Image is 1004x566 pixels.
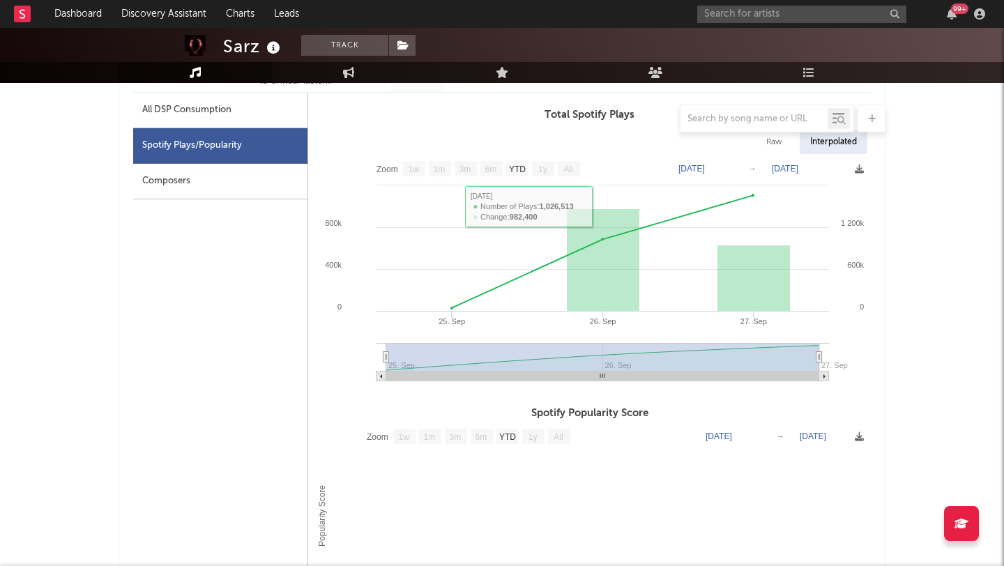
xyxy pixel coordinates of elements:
[376,165,398,174] text: Zoom
[367,432,388,442] text: Zoom
[133,93,307,128] div: All DSP Consumption
[678,164,705,174] text: [DATE]
[538,165,547,174] text: 1y
[800,130,867,154] div: Interpolated
[223,35,284,58] div: Sarz
[399,432,410,442] text: 1w
[424,432,436,442] text: 1m
[409,165,420,174] text: 1w
[947,8,957,20] button: 99+
[142,102,231,118] div: All DSP Consumption
[748,164,756,174] text: →
[841,219,865,227] text: 1 200k
[590,317,616,326] text: 26. Sep
[800,431,826,441] text: [DATE]
[951,3,968,14] div: 99 +
[528,432,538,442] text: 1y
[325,219,342,227] text: 800k
[509,165,526,174] text: YTD
[459,165,471,174] text: 3m
[317,485,327,546] text: Popularity Score
[133,164,307,199] div: Composers
[697,6,906,23] input: Search for artists
[434,165,446,174] text: 1m
[740,317,767,326] text: 27. Sep
[133,128,307,164] div: Spotify Plays/Popularity
[308,405,871,422] h3: Spotify Popularity Score
[860,303,864,311] text: 0
[476,432,487,442] text: 6m
[847,261,864,269] text: 600k
[756,130,793,154] div: Raw
[706,431,732,441] text: [DATE]
[563,165,572,174] text: All
[439,317,465,326] text: 25. Sep
[499,432,516,442] text: YTD
[772,164,798,174] text: [DATE]
[554,432,563,442] text: All
[485,165,497,174] text: 6m
[337,303,342,311] text: 0
[325,261,342,269] text: 400k
[450,432,462,442] text: 3m
[680,114,828,125] input: Search by song name or URL
[776,431,784,441] text: →
[821,361,848,369] text: 27. Sep
[301,35,388,56] button: Track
